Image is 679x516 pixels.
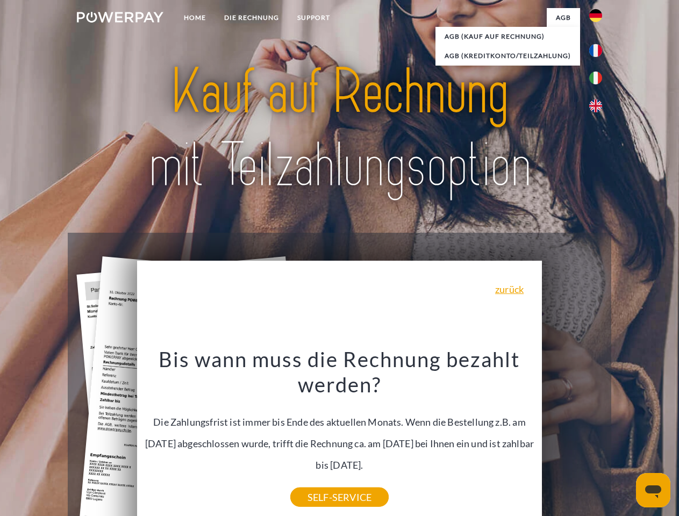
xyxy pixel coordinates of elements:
[144,346,536,497] div: Die Zahlungsfrist ist immer bis Ende des aktuellen Monats. Wenn die Bestellung z.B. am [DATE] abg...
[547,8,580,27] a: agb
[77,12,163,23] img: logo-powerpay-white.svg
[589,99,602,112] img: en
[290,488,389,507] a: SELF-SERVICE
[435,27,580,46] a: AGB (Kauf auf Rechnung)
[636,473,670,507] iframe: Button to launch messaging window
[144,346,536,398] h3: Bis wann muss die Rechnung bezahlt werden?
[589,44,602,57] img: fr
[589,9,602,22] img: de
[589,71,602,84] img: it
[175,8,215,27] a: Home
[288,8,339,27] a: SUPPORT
[103,52,576,206] img: title-powerpay_de.svg
[435,46,580,66] a: AGB (Kreditkonto/Teilzahlung)
[495,284,524,294] a: zurück
[215,8,288,27] a: DIE RECHNUNG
